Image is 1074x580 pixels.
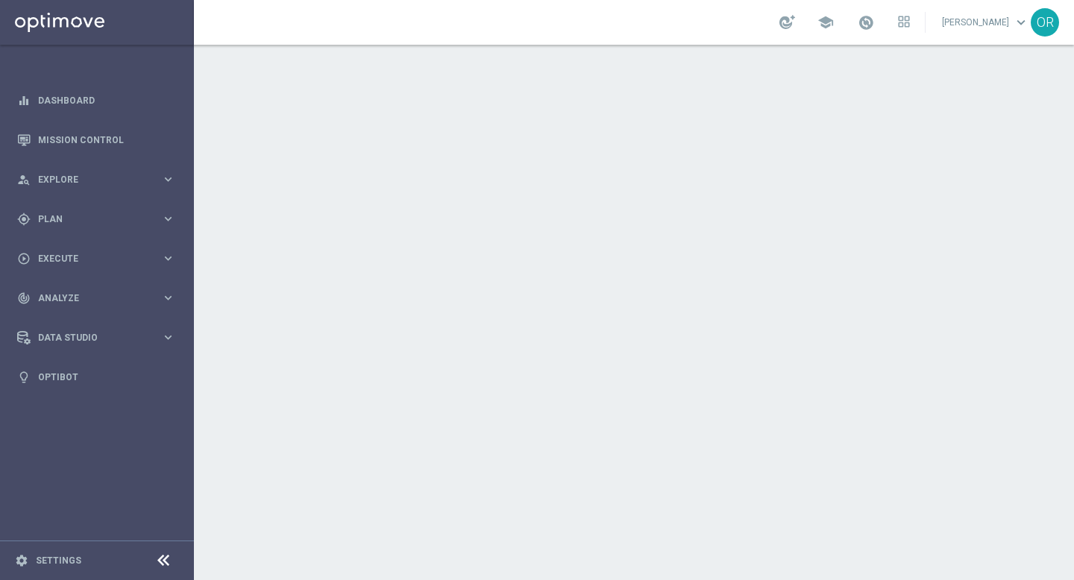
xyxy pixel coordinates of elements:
[17,81,175,120] div: Dashboard
[161,291,175,305] i: keyboard_arrow_right
[16,332,176,344] button: Data Studio keyboard_arrow_right
[17,94,31,107] i: equalizer
[17,173,31,186] i: person_search
[36,556,81,565] a: Settings
[16,213,176,225] button: gps_fixed Plan keyboard_arrow_right
[16,174,176,186] button: person_search Explore keyboard_arrow_right
[38,120,175,160] a: Mission Control
[38,333,161,342] span: Data Studio
[38,175,161,184] span: Explore
[161,251,175,265] i: keyboard_arrow_right
[38,81,175,120] a: Dashboard
[16,253,176,265] button: play_circle_outline Execute keyboard_arrow_right
[16,292,176,304] button: track_changes Analyze keyboard_arrow_right
[161,172,175,186] i: keyboard_arrow_right
[17,252,31,265] i: play_circle_outline
[17,371,31,384] i: lightbulb
[17,212,161,226] div: Plan
[16,95,176,107] button: equalizer Dashboard
[17,252,161,265] div: Execute
[15,554,28,567] i: settings
[17,331,161,344] div: Data Studio
[38,357,175,397] a: Optibot
[161,330,175,344] i: keyboard_arrow_right
[17,291,161,305] div: Analyze
[38,215,161,224] span: Plan
[16,371,176,383] button: lightbulb Optibot
[1013,14,1029,31] span: keyboard_arrow_down
[17,357,175,397] div: Optibot
[17,120,175,160] div: Mission Control
[17,291,31,305] i: track_changes
[817,14,834,31] span: school
[38,254,161,263] span: Execute
[16,134,176,146] button: Mission Control
[17,212,31,226] i: gps_fixed
[1031,8,1059,37] div: OR
[38,294,161,303] span: Analyze
[17,173,161,186] div: Explore
[940,11,1031,34] a: [PERSON_NAME]keyboard_arrow_down
[161,212,175,226] i: keyboard_arrow_right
